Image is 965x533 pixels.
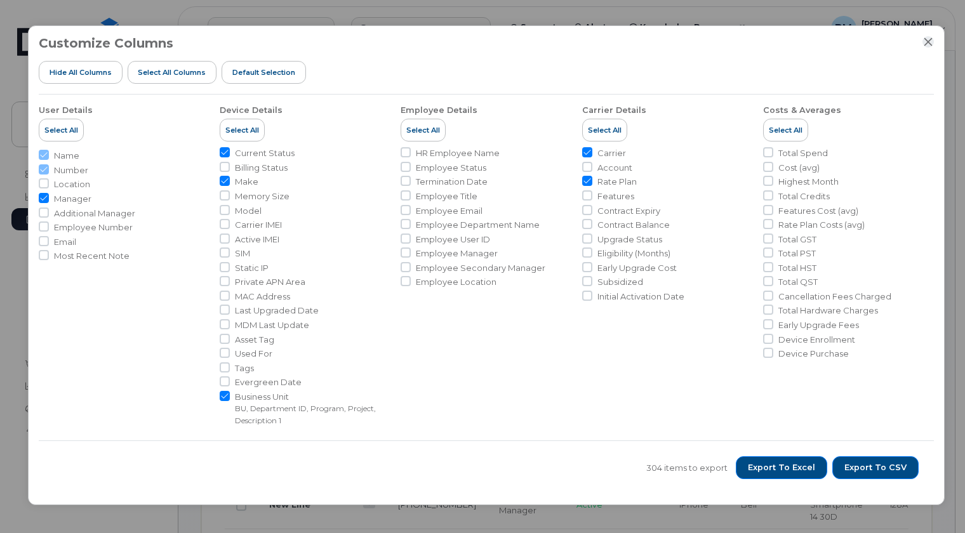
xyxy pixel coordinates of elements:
span: Employee User ID [416,234,490,246]
span: Number [54,164,88,176]
span: SIM [235,247,250,260]
span: Select All [406,125,440,135]
span: Features [597,190,634,202]
span: Used For [235,348,272,360]
span: Total Hardware Charges [778,305,878,317]
span: Total HST [778,262,816,274]
span: Total PST [778,247,816,260]
span: Select All [588,125,622,135]
span: Contract Balance [597,219,670,231]
button: Export to Excel [736,456,827,479]
span: Tags [235,362,254,374]
div: Costs & Averages [763,105,841,116]
span: Business Unit [235,391,390,403]
span: HR Employee Name [416,147,500,159]
span: Employee Secondary Manager [416,262,545,274]
div: Device Details [220,105,283,116]
button: Select All [763,119,808,141]
span: Features Cost (avg) [778,205,858,217]
span: Billing Status [235,162,288,174]
span: Total Spend [778,147,828,159]
span: Employee Status [416,162,486,174]
span: Highest Month [778,176,839,188]
span: Additional Manager [54,207,135,220]
button: Export to CSV [832,456,919,479]
span: Cancellation Fees Charged [778,291,891,303]
span: Most Recent Note [54,250,130,262]
div: User Details [39,105,93,116]
span: Rate Plan [597,176,637,188]
span: Upgrade Status [597,234,662,246]
span: Carrier [597,147,626,159]
span: Make [235,176,258,188]
span: Evergreen Date [235,376,302,388]
span: Name [54,150,79,162]
span: Private APN Area [235,276,305,288]
span: Select All [225,125,259,135]
span: Select All [44,125,78,135]
span: Total GST [778,234,816,246]
span: Employee Location [416,276,496,288]
span: Total QST [778,276,818,288]
span: Current Status [235,147,295,159]
span: Model [235,205,262,217]
span: Early Upgrade Cost [597,262,677,274]
span: Initial Activation Date [597,291,684,303]
span: Select All [769,125,802,135]
span: Device Enrollment [778,334,855,346]
span: Contract Expiry [597,205,660,217]
span: 304 items to export [646,462,728,474]
span: Employee Email [416,205,482,217]
button: Select all Columns [127,61,216,84]
button: Select All [39,119,84,141]
span: MAC Address [235,291,290,303]
span: Manager [54,193,91,205]
span: Asset Tag [235,334,274,346]
button: Hide All Columns [39,61,123,84]
span: Subsidized [597,276,643,288]
span: Employee Number [54,221,133,234]
span: Static IP [235,262,269,274]
span: Export to Excel [748,462,815,473]
span: Rate Plan Costs (avg) [778,219,865,231]
span: Export to CSV [844,462,907,473]
span: Carrier IMEI [235,219,282,231]
span: Cost (avg) [778,162,820,174]
button: Close [922,36,934,48]
span: Total Credits [778,190,830,202]
span: Select all Columns [138,67,206,77]
span: Last Upgraded Date [235,305,319,317]
span: Active IMEI [235,234,279,246]
span: Early Upgrade Fees [778,319,859,331]
button: Select All [401,119,446,141]
span: Employee Department Name [416,219,540,231]
span: Employee Manager [416,247,498,260]
span: MDM Last Update [235,319,309,331]
button: Select All [220,119,265,141]
span: Default Selection [232,67,295,77]
span: Employee Title [416,190,477,202]
button: Select All [582,119,627,141]
button: Default Selection [222,61,306,84]
span: Eligibility (Months) [597,247,670,260]
div: Carrier Details [582,105,646,116]
div: Employee Details [401,105,477,116]
span: Memory Size [235,190,289,202]
span: Termination Date [416,176,488,188]
span: Hide All Columns [50,67,112,77]
span: Device Purchase [778,348,849,360]
span: Location [54,178,90,190]
span: Account [597,162,632,174]
span: Email [54,236,76,248]
small: BU, Department ID, Program, Project, Description 1 [235,404,376,425]
h3: Customize Columns [39,36,173,50]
